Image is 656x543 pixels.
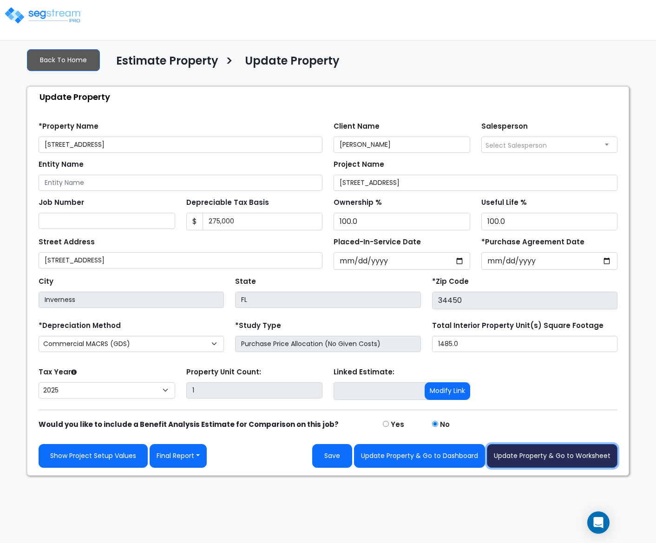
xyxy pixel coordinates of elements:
a: Estimate Property [109,54,218,74]
input: Client Name [334,137,470,153]
label: Project Name [334,159,384,170]
button: Update Property & Go to Dashboard [354,444,485,468]
input: Project Name [334,175,617,191]
h4: Update Property [245,54,340,70]
button: Update Property & Go to Worksheet [487,444,617,468]
a: Show Project Setup Values [39,444,148,468]
label: Salesperson [481,121,528,132]
h4: Estimate Property [116,54,218,70]
label: Depreciable Tax Basis [186,197,269,208]
button: Final Report [150,444,207,468]
label: Linked Estimate: [334,367,394,378]
label: Job Number [39,197,84,208]
label: *Purchase Agreement Date [481,237,584,248]
label: Client Name [334,121,380,132]
strong: Would you like to include a Benefit Analysis Estimate for Comparison on this job? [39,419,339,429]
label: *Property Name [39,121,98,132]
input: Depreciation [481,213,618,230]
input: 0.00 [203,213,323,230]
input: Ownership [334,213,470,230]
label: Tax Year [39,367,77,378]
a: Back To Home [27,49,100,71]
label: *Depreciation Method [39,321,121,331]
label: City [39,276,53,287]
div: Open Intercom Messenger [587,511,610,534]
label: State [235,276,256,287]
span: $ [186,213,203,230]
label: Total Interior Property Unit(s) Square Footage [432,321,604,331]
label: Useful Life % [481,197,527,208]
label: Yes [391,419,404,430]
input: Street Address [39,252,322,268]
label: No [440,419,450,430]
button: Save [312,444,352,468]
label: Street Address [39,237,95,248]
div: Update Property [32,87,629,107]
label: *Zip Code [432,276,469,287]
input: Building Count [186,382,323,399]
input: Entity Name [39,175,322,191]
label: Placed-In-Service Date [334,237,421,248]
label: Ownership % [334,197,382,208]
img: logo_pro_r.png [4,6,83,25]
button: Modify Link [425,382,470,400]
label: Property Unit Count: [186,367,261,378]
input: total square foot [432,336,617,352]
input: Purchase Date [481,252,618,270]
span: Select Salesperson [485,141,547,150]
label: *Study Type [235,321,281,331]
input: Property Name [39,137,322,153]
input: Zip Code [432,292,617,309]
label: Entity Name [39,159,84,170]
h3: > [225,53,233,72]
a: Update Property [238,54,340,74]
